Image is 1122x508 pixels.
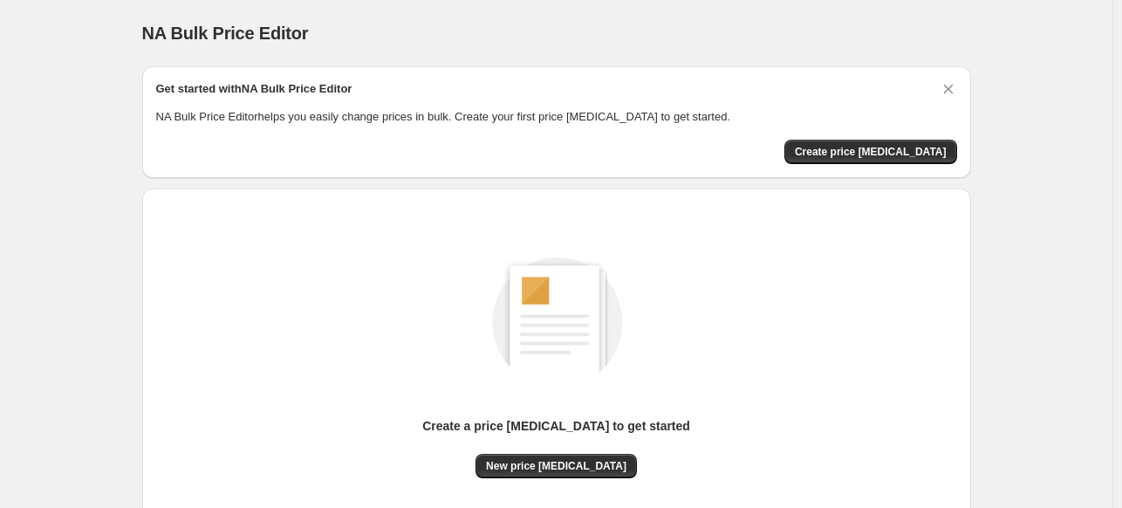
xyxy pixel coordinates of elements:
[784,140,957,164] button: Create price change job
[795,145,947,159] span: Create price [MEDICAL_DATA]
[156,80,352,98] h2: Get started with NA Bulk Price Editor
[486,459,626,473] span: New price [MEDICAL_DATA]
[156,108,957,126] p: NA Bulk Price Editor helps you easily change prices in bulk. Create your first price [MEDICAL_DAT...
[475,454,637,478] button: New price [MEDICAL_DATA]
[142,24,309,43] span: NA Bulk Price Editor
[940,80,957,98] button: Dismiss card
[422,417,690,435] p: Create a price [MEDICAL_DATA] to get started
